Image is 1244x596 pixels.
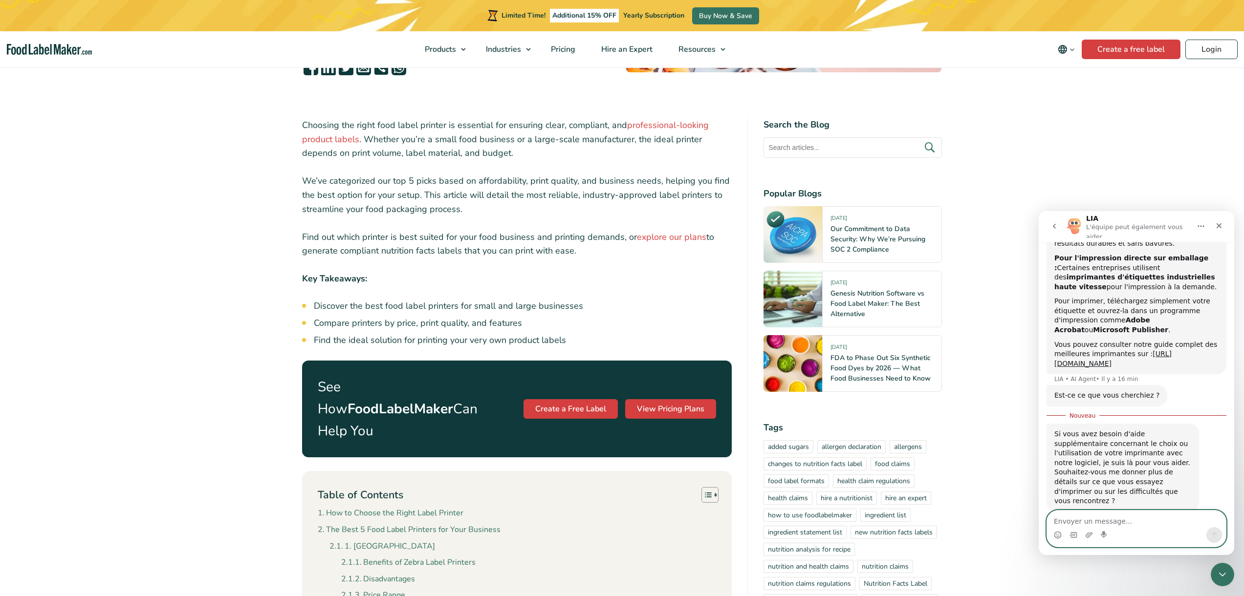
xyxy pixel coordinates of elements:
span: Yearly Subscription [623,11,684,20]
a: nutrition analysis for recipe [764,543,855,556]
div: Si vous avez besoin d'aide supplémentaire concernant le choix ou l'utilisation de votre imprimant... [8,213,160,301]
a: Food Label Maker homepage [7,44,92,55]
button: Start recording [62,320,70,328]
span: Resources [676,44,717,55]
a: Create a free label [1082,40,1180,59]
span: Limited Time! [502,11,546,20]
a: Disadvantages [341,573,415,586]
a: Products [412,31,471,67]
a: nutrition and health claims [764,560,853,573]
a: new nutrition facts labels [851,526,937,539]
div: Est-ce ce que vous cherchiez ? [8,174,129,195]
a: ingredient statement list [764,526,847,539]
a: food label formats [764,474,829,488]
div: Vous pouvez consulter notre guide complet des meilleures imprimantes sur : [16,129,180,158]
a: The Best 5 Food Label Printers for Your Business [318,524,501,536]
a: how to use foodlabelmaker [764,509,856,522]
strong: FoodLabelMaker [348,400,453,418]
a: Resources [666,31,730,67]
li: Find the ideal solution for printing your very own product labels [314,334,732,347]
a: nutrition claims [857,560,913,573]
iframe: Intercom live chat [1211,563,1234,586]
div: Est-ce ce que vous cherchiez ? [16,180,121,190]
a: Our Commitment to Data Security: Why We’re Pursuing SOC 2 Compliance [830,224,925,254]
a: View Pricing Plans [625,399,716,419]
a: Login [1185,40,1238,59]
p: We’ve categorized our top 5 picks based on affordability, print quality, and business needs, help... [302,174,732,216]
div: Si vous avez besoin d'aide supplémentaire concernant le choix ou l'utilisation de votre imprimant... [16,218,153,295]
a: allergens [890,440,926,453]
button: Sélectionneur de fichier gif [31,320,39,328]
strong: Key Takeaways: [302,273,367,284]
a: health claim regulations [833,474,915,488]
a: nutrition claims regulations [764,577,855,590]
b: Pour l'impression directe sur emballage : [16,43,170,61]
div: LIA dit… [8,174,188,196]
a: food claims [871,457,915,470]
a: explore our plans [637,231,706,243]
a: Toggle Table of Content [694,487,716,503]
a: Nutrition Facts Label [859,577,932,590]
span: Additional 15% OFF [550,9,619,22]
button: Télécharger la pièce jointe [46,320,54,328]
b: Microsoft Publisher [54,115,130,123]
a: FDA to Phase Out Six Synthetic Food Dyes by 2026 — What Food Businesses Need to Know [830,353,931,383]
span: Products [422,44,457,55]
p: Choosing the right food label printer is essential for ensuring clear, compliant, and . Whether y... [302,118,732,160]
a: added sugars [764,440,813,453]
li: Discover the best food label printers for small and large businesses [314,299,732,313]
a: 1. [GEOGRAPHIC_DATA] [329,540,435,553]
b: Adobe Acrobat [16,105,111,123]
button: Sélectionneur d’emoji [15,320,23,328]
div: LIA dit… [8,213,188,322]
h4: Popular Blogs [764,187,942,200]
iframe: Intercom live chat [1039,211,1234,555]
a: Pricing [538,31,586,67]
span: [DATE] [830,279,847,290]
div: LIA • AI Agent • Il y a 16 min [16,165,100,171]
h4: Search the Blog [764,118,942,131]
span: Hire an Expert [598,44,654,55]
button: Change language [1051,40,1082,59]
li: Compare printers by price, print quality, and features [314,317,732,330]
span: Pricing [548,44,576,55]
a: allergen declaration [817,440,886,453]
div: Pour imprimer, téléchargez simplement votre étiquette et ouvrez-la dans un programme d'impression... [16,85,180,124]
a: hire an expert [881,491,931,505]
span: [DATE] [830,214,847,226]
input: Search articles... [764,137,942,158]
span: Industries [483,44,522,55]
a: Genesis Nutrition Software vs Food Label Maker: The Best Alternative [830,289,924,319]
div: Certaines entreprises utilisent des pour l'impression à la demande. [16,43,180,81]
a: professional-looking product labels [302,119,709,145]
textarea: Envoyer un message... [8,299,187,316]
div: New messages divider [8,204,188,205]
a: Hire an Expert [589,31,663,67]
a: How to Choose the Right Label Printer [318,507,463,520]
b: imprimantes d'étiquettes industrielles haute vitesse [16,62,176,80]
a: hire a nutritionist [816,491,877,505]
span: [DATE] [830,343,847,355]
h4: Tags [764,421,942,434]
a: health claims [764,491,812,505]
p: See How Can Help You [318,376,488,442]
a: Create a Free Label [524,399,618,419]
button: Envoyer un message… [168,316,183,332]
a: Benefits of Zebra Label Printers [341,556,476,569]
p: Table of Contents [318,488,403,503]
a: changes to nutrition facts label [764,457,867,470]
a: ingredient list [860,509,911,522]
p: Find out which printer is best suited for your food business and printing demands, or to generate... [302,230,732,258]
a: Industries [473,31,536,67]
a: Buy Now & Save [692,7,759,24]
